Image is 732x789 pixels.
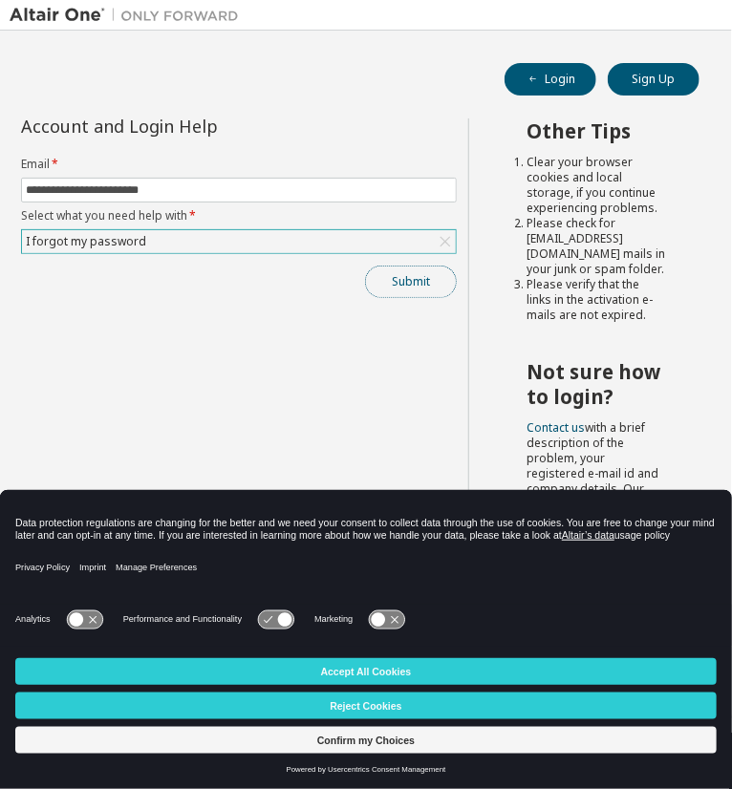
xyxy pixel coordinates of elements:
li: Please check for [EMAIL_ADDRESS][DOMAIN_NAME] mails in your junk or spam folder. [527,216,665,277]
button: Login [505,63,596,96]
a: Contact us [527,419,585,436]
button: Sign Up [608,63,700,96]
li: Please verify that the links in the activation e-mails are not expired. [527,277,665,323]
label: Email [21,157,457,172]
img: Altair One [10,6,248,25]
h2: Other Tips [527,118,665,143]
div: I forgot my password [23,231,149,252]
button: Submit [365,266,457,298]
h2: Not sure how to login? [527,359,665,410]
div: I forgot my password [22,230,456,253]
span: with a brief description of the problem, your registered e-mail id and company details. Our suppo... [527,419,658,543]
li: Clear your browser cookies and local storage, if you continue experiencing problems. [527,155,665,216]
label: Select what you need help with [21,208,457,224]
div: Account and Login Help [21,118,370,134]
